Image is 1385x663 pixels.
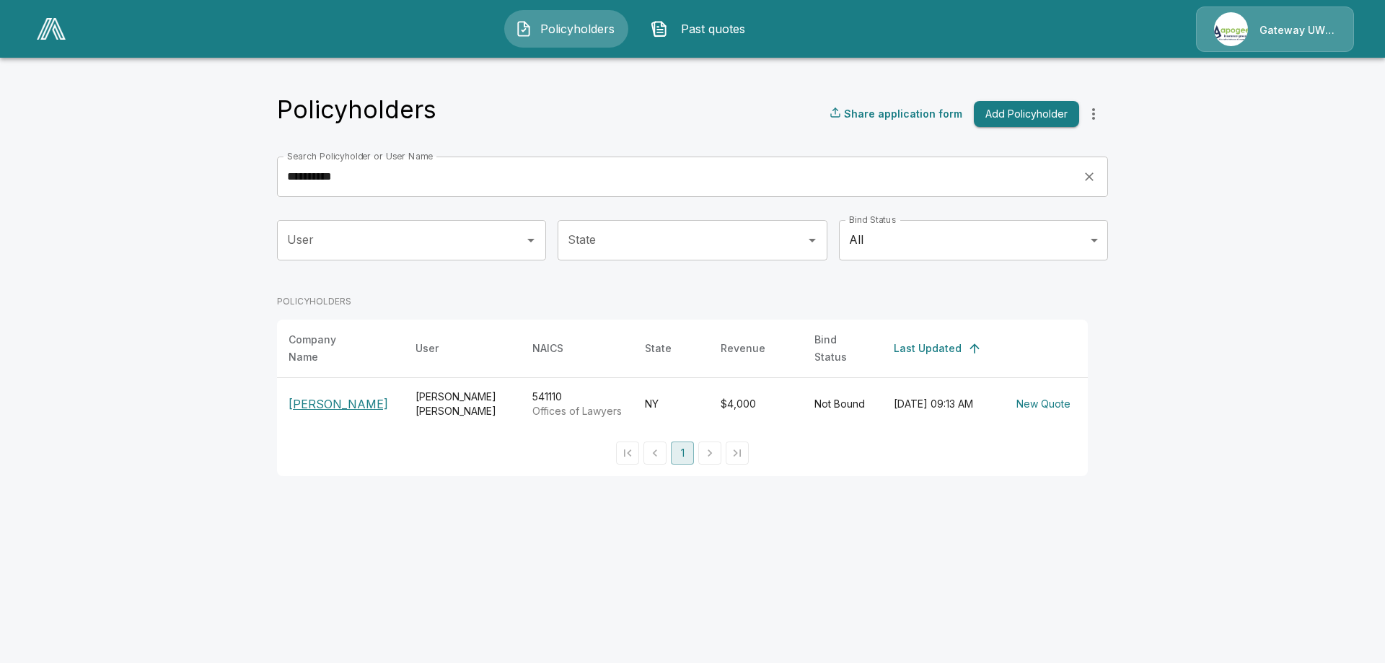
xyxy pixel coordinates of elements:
button: page 1 [671,442,694,465]
td: $4,000 [709,377,803,430]
td: NY [633,377,709,430]
button: Open [521,230,541,250]
button: Policyholders IconPolicyholders [504,10,628,48]
button: New Quote [1011,391,1076,418]
a: Add Policyholder [968,101,1079,128]
p: POLICYHOLDERS [277,295,1088,308]
h4: Policyholders [277,95,436,125]
td: Not Bound [803,377,882,430]
div: 541110 [532,390,622,418]
div: State [645,340,672,357]
span: Policyholders [538,20,617,38]
button: more [1079,100,1108,128]
p: Share application form [844,106,962,121]
button: clear search [1078,166,1100,188]
button: Add Policyholder [974,101,1079,128]
div: All [839,220,1108,260]
div: NAICS [532,340,563,357]
table: simple table [277,320,1088,430]
th: Bind Status [803,320,882,378]
div: Revenue [721,340,765,357]
nav: pagination navigation [614,442,751,465]
p: Offices of Lawyers [532,404,622,418]
button: Open [802,230,822,250]
div: Last Updated [894,340,962,357]
img: Past quotes Icon [651,20,668,38]
button: Past quotes IconPast quotes [640,10,764,48]
div: [PERSON_NAME] [PERSON_NAME] [415,390,509,418]
div: User [415,340,439,357]
label: Search Policyholder or User Name [287,150,433,162]
td: [DATE] 09:13 AM [882,377,999,430]
span: Past quotes [674,20,753,38]
label: Bind Status [849,214,896,226]
p: [PERSON_NAME] [289,395,392,413]
div: Company Name [289,331,366,366]
img: AA Logo [37,18,66,40]
img: Policyholders Icon [515,20,532,38]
